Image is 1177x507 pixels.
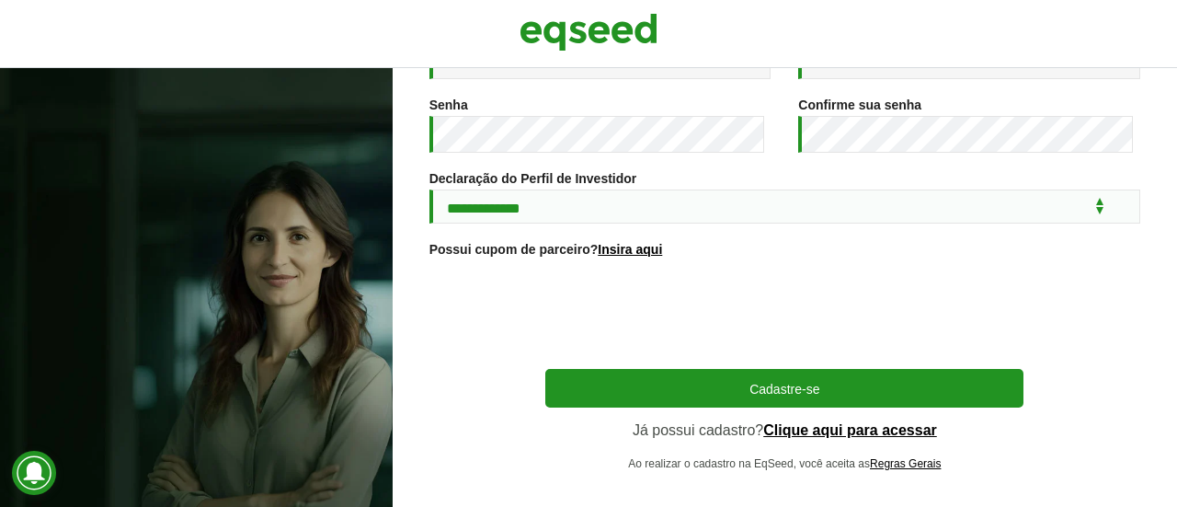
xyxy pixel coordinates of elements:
label: Possui cupom de parceiro? [429,243,663,256]
p: Ao realizar o cadastro na EqSeed, você aceita as [545,457,1023,470]
a: Clique aqui para acessar [763,423,937,438]
a: Insira aqui [598,243,662,256]
button: Cadastre-se [545,369,1023,408]
label: Senha [429,98,468,111]
a: Regras Gerais [870,458,941,469]
iframe: reCAPTCHA [645,279,924,351]
img: EqSeed Logo [520,9,657,55]
label: Confirme sua senha [798,98,921,111]
p: Já possui cadastro? [545,421,1023,439]
label: Declaração do Perfil de Investidor [429,172,637,185]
